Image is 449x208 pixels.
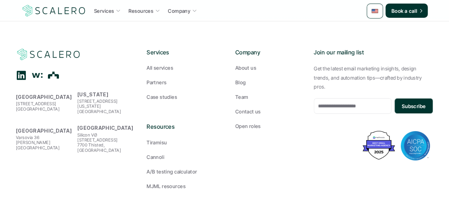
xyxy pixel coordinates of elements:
p: Services [94,7,114,15]
a: Book a call [385,4,428,18]
strong: [GEOGRAPHIC_DATA] [77,125,133,131]
img: 🇺🇸 [371,7,378,15]
p: Join our mailing list [314,48,433,57]
img: Scalero company logotype [16,48,81,61]
a: A/B testing calculator [147,168,214,175]
a: Open roles [235,122,303,130]
p: Team [235,93,248,101]
img: Scalero company logotype [21,4,87,17]
button: Subscribe [394,98,433,114]
a: About us [235,64,303,71]
a: Case studies [147,93,214,101]
p: About us [235,64,256,71]
a: All services [147,64,214,71]
strong: [GEOGRAPHIC_DATA] [16,128,72,134]
img: Best Email Marketing Agency 2025 - Recognized by Mailmodo [361,129,396,161]
p: Blog [235,79,246,86]
p: Silicon VØ [STREET_ADDRESS] 7700 Thisted, [GEOGRAPHIC_DATA] [77,133,135,153]
a: Blog [235,79,303,86]
p: Company [168,7,190,15]
p: Open roles [235,122,261,130]
p: Get the latest email marketing insights, design trends, and automation tips—crafted by industry p... [314,64,433,91]
p: Cannoli [147,153,164,161]
a: Team [235,93,303,101]
p: Resources [128,7,153,15]
p: Resources [147,122,214,132]
p: Contact us [235,108,261,115]
a: MJML resources [147,182,214,190]
strong: [GEOGRAPHIC_DATA] [16,94,72,100]
a: Tiramisu [147,139,214,146]
p: Varsovia 36 [PERSON_NAME] [GEOGRAPHIC_DATA] [16,135,74,150]
p: Book a call [391,7,417,15]
p: Tiramisu [147,139,167,146]
strong: [US_STATE] [77,91,108,97]
p: Services [147,48,214,57]
p: A/B testing calculator [147,168,197,175]
p: Subscribe [401,102,426,110]
p: MJML resources [147,182,186,190]
p: [STREET_ADDRESS] [US_STATE][GEOGRAPHIC_DATA] [77,99,135,114]
p: Company [235,48,303,57]
a: Cannoli [147,153,214,161]
p: Case studies [147,93,177,101]
p: [STREET_ADDRESS] [GEOGRAPHIC_DATA] [16,101,74,112]
p: Partners [147,79,166,86]
a: Partners [147,79,214,86]
a: Contact us [235,108,303,115]
p: All services [147,64,173,71]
